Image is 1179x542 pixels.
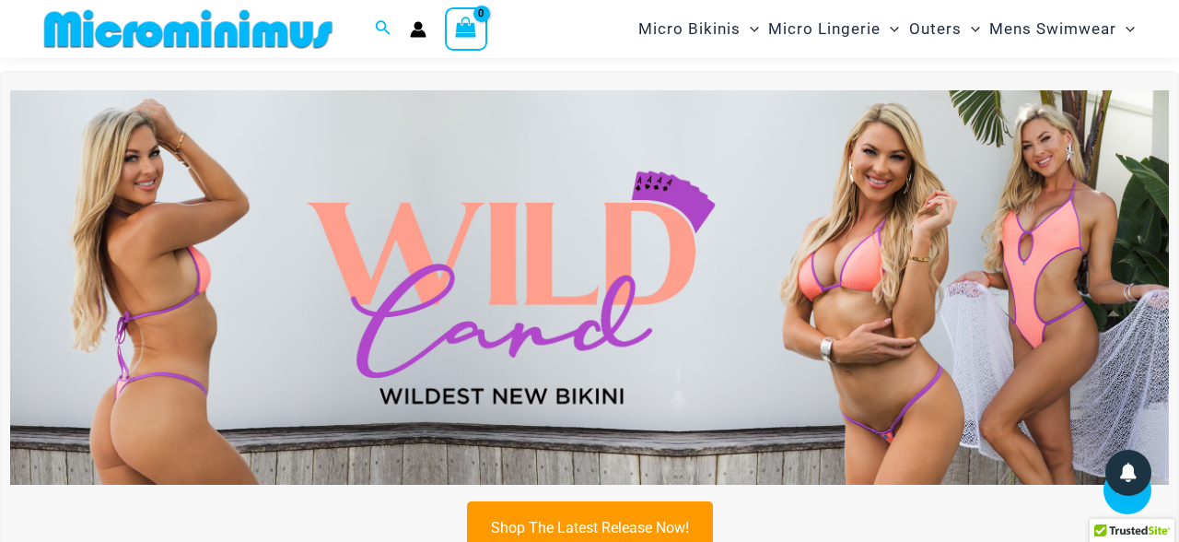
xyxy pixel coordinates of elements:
[985,6,1139,53] a: Mens SwimwearMenu ToggleMenu Toggle
[1116,6,1135,53] span: Menu Toggle
[881,6,899,53] span: Menu Toggle
[741,6,759,53] span: Menu Toggle
[631,3,1142,55] nav: Site Navigation
[962,6,980,53] span: Menu Toggle
[375,18,391,41] a: Search icon link
[905,6,985,53] a: OutersMenu ToggleMenu Toggle
[638,6,741,53] span: Micro Bikinis
[37,8,340,50] img: MM SHOP LOGO FLAT
[410,21,426,38] a: Account icon link
[10,90,1169,485] img: Wild Card Neon Bliss Bikini
[634,6,764,53] a: Micro BikinisMenu ToggleMenu Toggle
[764,6,904,53] a: Micro LingerieMenu ToggleMenu Toggle
[445,7,487,50] a: View Shopping Cart, empty
[989,6,1116,53] span: Mens Swimwear
[768,6,881,53] span: Micro Lingerie
[909,6,962,53] span: Outers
